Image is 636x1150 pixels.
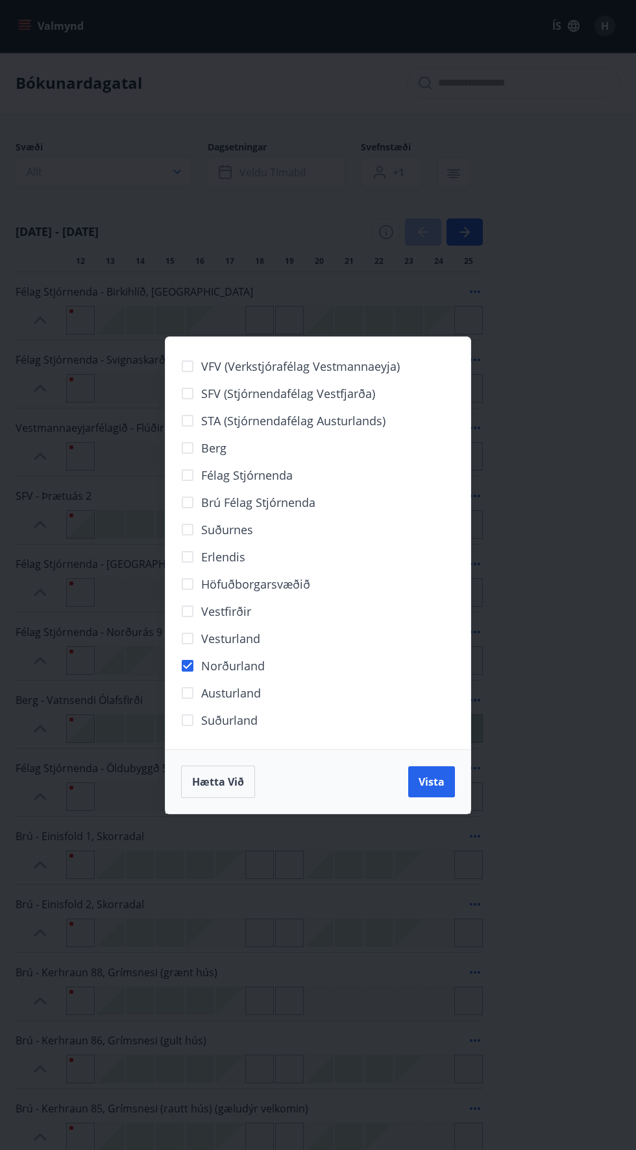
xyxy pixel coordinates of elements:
span: Hætta við [192,775,244,789]
span: Norðurland [201,657,265,674]
span: Berg [201,440,226,456]
span: Vista [419,775,445,789]
span: Brú félag stjórnenda [201,494,315,511]
span: VFV (Verkstjórafélag Vestmannaeyja) [201,358,400,375]
span: Félag stjórnenda [201,467,293,484]
span: Suðurnes [201,521,253,538]
span: Suðurland [201,712,258,729]
span: Vestfirðir [201,603,251,620]
span: Vesturland [201,630,260,647]
span: STA (Stjórnendafélag Austurlands) [201,412,385,429]
span: SFV (Stjórnendafélag Vestfjarða) [201,385,375,402]
span: Höfuðborgarsvæðið [201,576,310,593]
span: Austurland [201,685,261,701]
span: Erlendis [201,548,245,565]
button: Vista [408,766,455,797]
button: Hætta við [181,766,255,798]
